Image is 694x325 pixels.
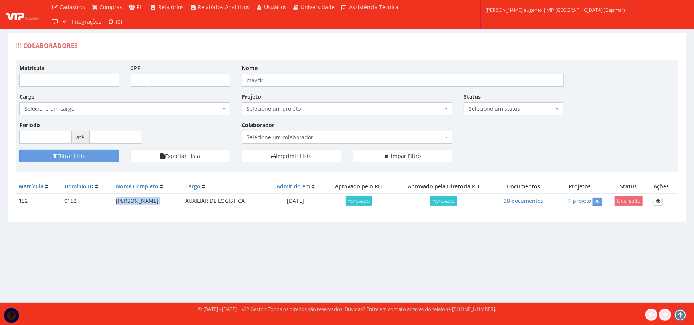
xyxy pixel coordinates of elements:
[353,150,453,162] a: Limpar Filtro
[242,131,452,144] span: Selecione um colaborador
[116,18,122,25] span: (0)
[23,41,78,50] span: Colaboradores
[301,3,335,11] span: Universidade
[69,14,105,29] a: Integrações
[349,3,399,11] span: Assistência Técnica
[60,18,66,25] span: TV
[137,3,144,11] span: RH
[19,150,119,162] button: Filtrar Lista
[6,9,40,20] img: logo
[99,3,122,11] span: Compras
[158,3,184,11] span: Relatórios
[198,306,496,313] div: © [DATE] - [DATE] | VIP Gestor. Todos os direitos são reservados. Dúvidas? Entre em contato atrav...
[464,93,481,100] label: Status
[607,180,651,194] th: Status
[242,64,258,72] label: Nome
[615,196,643,206] span: Desligado
[16,194,62,209] td: 152
[19,102,230,115] span: Selecione um cargo
[48,14,69,29] a: TV
[651,180,678,194] th: Ações
[568,197,591,204] a: 1 projeto
[346,196,372,206] span: Aprovado
[116,183,159,190] a: Nome Completo
[324,180,393,194] th: Aprovado pelo RH
[24,105,221,113] span: Selecione um cargo
[264,3,287,11] span: Usuários
[486,6,625,14] span: [PERSON_NAME].eugenio | VIP [GEOGRAPHIC_DATA] (Cajamar)
[247,105,443,113] span: Selecione um projeto
[504,197,543,204] a: 38 documentos
[113,194,182,209] td: [PERSON_NAME]
[430,196,457,206] span: Aprovado
[553,180,607,194] th: Projetos
[393,180,494,194] th: Aprovado pela Diretoria RH
[60,3,85,11] span: Cadastros
[19,64,44,72] label: Matrícula
[242,150,341,162] a: Imprimir Lista
[19,93,35,100] label: Cargo
[267,194,324,209] td: [DATE]
[72,18,102,25] span: Integrações
[62,194,113,209] td: 0152
[242,93,261,100] label: Projeto
[242,102,452,115] span: Selecione um projeto
[247,134,443,141] span: Selecione um colaborador
[105,14,125,29] a: (0)
[185,183,200,190] a: Cargo
[198,3,250,11] span: Relatórios Analíticos
[469,105,554,113] span: Selecione um status
[494,180,553,194] th: Documentos
[131,150,231,162] button: Exportar Lista
[65,183,94,190] a: Domínio ID
[182,194,267,209] td: AUXILIAR DE LOGISTICA
[131,64,141,72] label: CPF
[131,74,231,87] input: ___.___.___-__
[19,121,40,129] label: Período
[277,183,310,190] a: Admitido em
[72,131,89,144] span: até
[242,121,274,129] label: Colaborador
[464,102,564,115] span: Selecione um status
[19,183,43,190] a: Matrícula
